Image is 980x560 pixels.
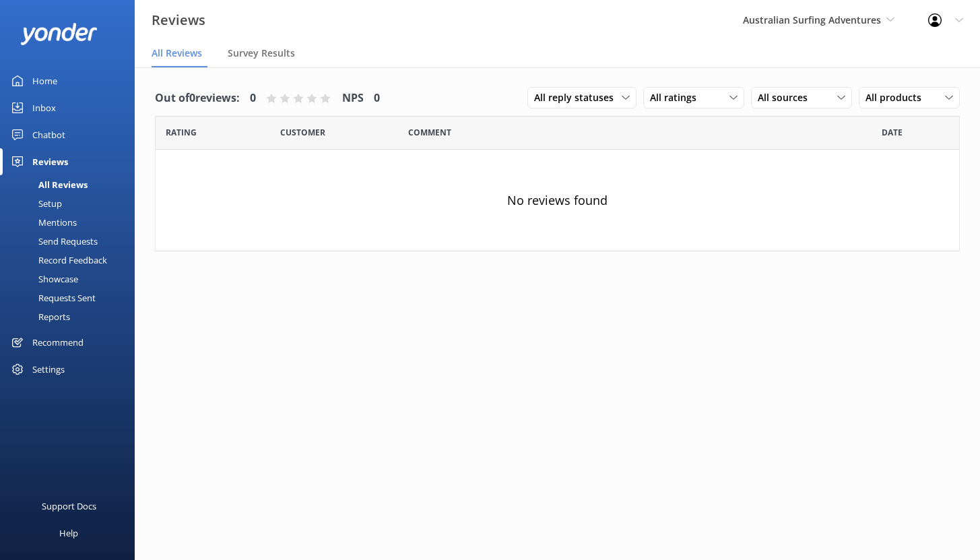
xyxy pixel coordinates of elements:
[8,307,70,326] div: Reports
[32,121,65,148] div: Chatbot
[228,46,295,60] span: Survey Results
[155,90,240,107] h4: Out of 0 reviews:
[280,126,325,139] span: Date
[250,90,256,107] h4: 0
[743,13,881,26] span: Australian Surfing Adventures
[8,194,135,213] a: Setup
[374,90,380,107] h4: 0
[42,493,96,520] div: Support Docs
[32,148,68,175] div: Reviews
[650,90,705,105] span: All ratings
[8,194,62,213] div: Setup
[32,356,65,383] div: Settings
[8,175,88,194] div: All Reviews
[8,251,135,270] a: Record Feedback
[8,213,77,232] div: Mentions
[32,94,56,121] div: Inbox
[8,175,135,194] a: All Reviews
[8,270,135,288] a: Showcase
[342,90,364,107] h4: NPS
[8,232,98,251] div: Send Requests
[32,67,57,94] div: Home
[8,288,96,307] div: Requests Sent
[152,46,202,60] span: All Reviews
[882,126,903,139] span: Date
[8,232,135,251] a: Send Requests
[8,213,135,232] a: Mentions
[32,329,84,356] div: Recommend
[20,23,98,45] img: yonder-white-logo.png
[8,251,107,270] div: Record Feedback
[534,90,622,105] span: All reply statuses
[8,307,135,326] a: Reports
[408,126,451,139] span: Question
[59,520,78,547] div: Help
[166,126,197,139] span: Date
[156,150,959,251] div: No reviews found
[8,288,135,307] a: Requests Sent
[758,90,816,105] span: All sources
[152,9,205,31] h3: Reviews
[8,270,78,288] div: Showcase
[865,90,929,105] span: All products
